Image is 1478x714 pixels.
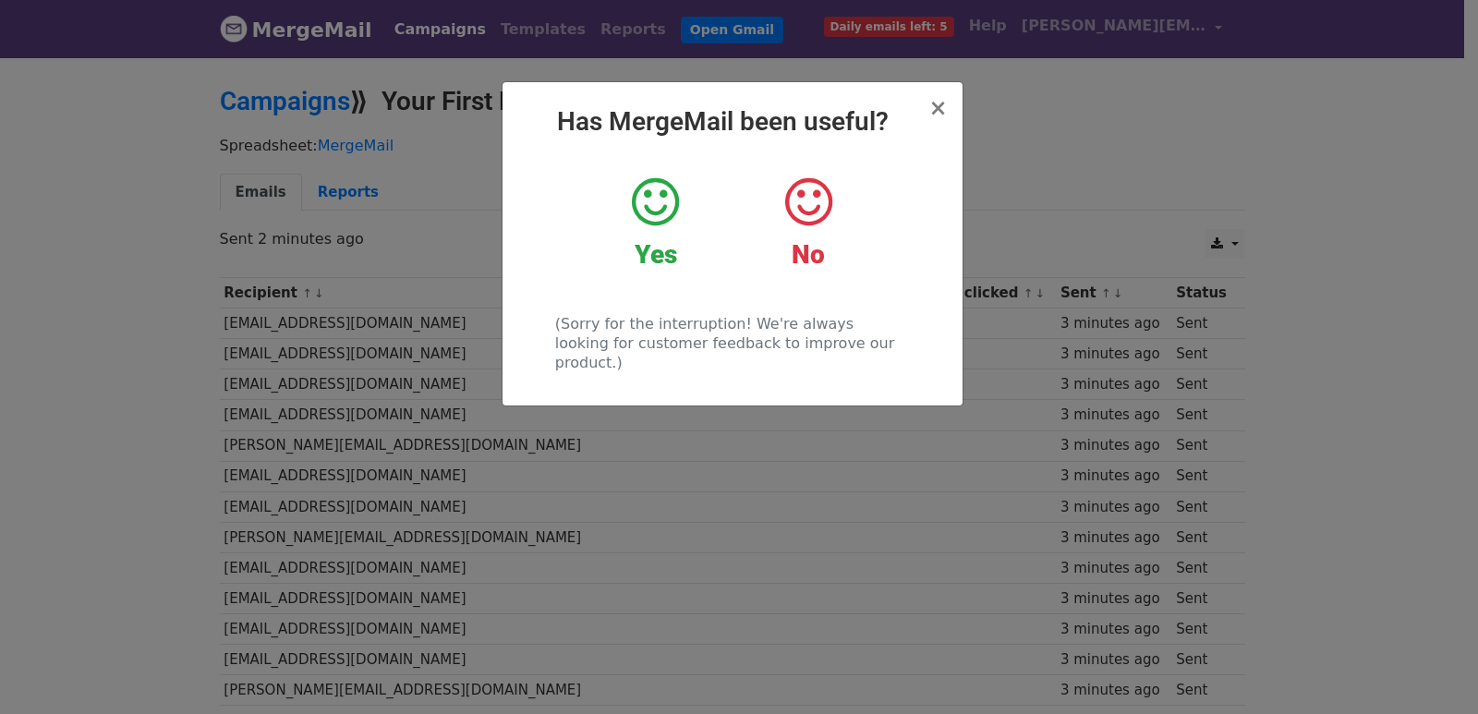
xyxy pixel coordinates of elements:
strong: No [792,239,825,270]
span: × [928,95,947,121]
a: Yes [593,175,718,271]
a: No [745,175,870,271]
button: Close [928,97,947,119]
p: (Sorry for the interruption! We're always looking for customer feedback to improve our product.) [555,314,909,372]
h2: Has MergeMail been useful? [517,106,948,138]
strong: Yes [635,239,677,270]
